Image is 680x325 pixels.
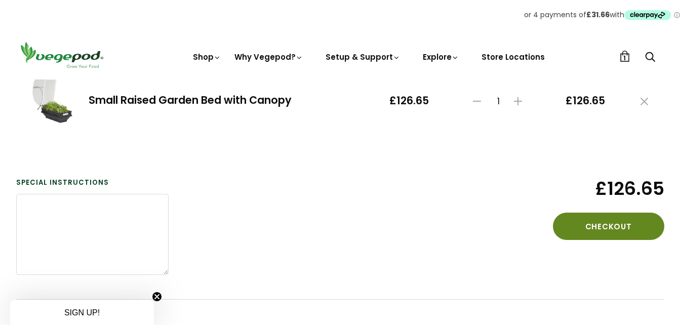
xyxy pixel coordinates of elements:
[10,300,154,325] div: SIGN UP!Close teaser
[511,178,664,199] span: £126.65
[382,95,436,107] span: £126.65
[234,52,303,62] a: Why Vegepod?
[16,40,107,69] img: Vegepod
[152,292,162,302] button: Close teaser
[553,213,664,240] button: Checkout
[623,53,626,63] span: 1
[28,73,76,124] img: Small Raised Garden Bed with Canopy
[619,51,630,62] a: 1
[193,52,221,62] a: Shop
[89,93,292,107] a: Small Raised Garden Bed with Canopy
[64,308,100,317] span: SIGN UP!
[16,178,169,188] label: Special instructions
[423,52,459,62] a: Explore
[487,96,511,106] span: 1
[326,52,401,62] a: Setup & Support
[645,52,655,63] a: Search
[558,95,613,107] span: £126.65
[482,52,545,62] a: Store Locations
